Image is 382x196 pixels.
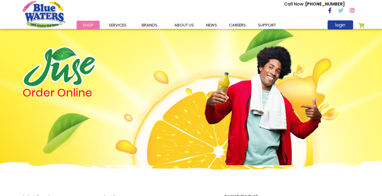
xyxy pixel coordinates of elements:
span: Brands [142,22,157,28]
h4: Order Online [22,87,158,98]
span: Call Now : [284,1,305,7]
img: man.png [204,35,322,165]
a: about us [168,21,200,30]
a: login [328,20,353,30]
a: support [252,21,282,30]
p: [PHONE_NUMBER] [284,1,345,7]
span: Shop [83,22,94,28]
span: Services [109,22,126,28]
a: store logo [22,1,65,28]
a: News [200,21,223,30]
img: logo [22,46,96,87]
a: careers [223,21,252,30]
